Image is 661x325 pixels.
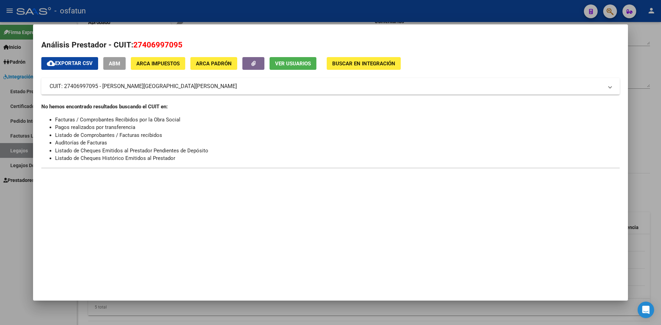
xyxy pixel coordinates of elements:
li: Pagos realizados por transferencia [55,123,620,131]
li: Auditorías de Facturas [55,139,620,147]
li: Facturas / Comprobantes Recibidos por la Obra Social [55,116,620,124]
span: Buscar en Integración [332,61,395,67]
button: Exportar CSV [41,57,98,70]
li: Listado de Cheques Histórico Emitidos al Prestador [55,154,620,162]
span: ARCA Impuestos [136,61,180,67]
button: ABM [103,57,126,70]
button: Buscar en Integración [327,57,401,70]
div: Open Intercom Messenger [638,302,654,318]
span: Ver Usuarios [275,61,311,67]
span: 27406997095 [133,40,182,49]
span: ARCA Padrón [196,61,232,67]
mat-panel-title: CUIT: 27406997095 - [PERSON_NAME][GEOGRAPHIC_DATA][PERSON_NAME] [50,82,603,90]
span: Exportar CSV [47,60,93,66]
li: Listado de Cheques Emitidos al Prestador Pendientes de Depósito [55,147,620,155]
button: Ver Usuarios [270,57,316,70]
button: ARCA Padrón [190,57,237,70]
h2: Análisis Prestador - CUIT: [41,39,620,51]
strong: No hemos encontrado resultados buscando el CUIT en: [41,104,168,110]
mat-icon: cloud_download [47,59,55,67]
mat-expansion-panel-header: CUIT: 27406997095 - [PERSON_NAME][GEOGRAPHIC_DATA][PERSON_NAME] [41,78,620,95]
button: ARCA Impuestos [131,57,185,70]
span: ABM [109,61,120,67]
li: Listado de Comprobantes / Facturas recibidos [55,131,620,139]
